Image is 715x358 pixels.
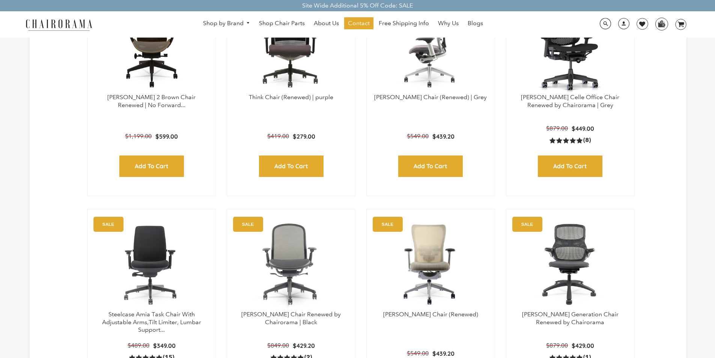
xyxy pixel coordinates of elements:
[572,125,594,132] span: $449.00
[379,20,429,27] span: Free Shipping Info
[546,125,568,132] span: $879.00
[514,217,627,311] a: Knoll Generation Chair Renewed by Chairorama - chairorama Knoll Generation Chair Renewed by Chair...
[383,311,478,318] a: [PERSON_NAME] Chair (Renewed)
[125,133,152,140] span: $1,199.00
[314,20,339,27] span: About Us
[398,156,463,177] input: Add to Cart
[119,156,184,177] input: Add to Cart
[521,222,533,227] text: SALE
[259,20,305,27] span: Shop Chair Parts
[102,222,114,227] text: SALE
[249,94,333,101] a: Think Chair (Renewed) | purple
[464,17,487,29] a: Blogs
[538,156,602,177] input: Add to Cart
[348,20,370,27] span: Contact
[267,133,289,140] span: $419.00
[521,94,619,109] a: [PERSON_NAME] Celle Office Chair Renewed by Chairorama | Grey
[438,20,459,27] span: Why Us
[293,133,315,140] span: $279.00
[128,17,558,31] nav: DesktopNavigation
[153,342,176,349] span: $349.00
[95,217,208,311] a: Amia Chair by chairorama.com Renewed Amia Chair chairorama.com
[199,18,254,29] a: Shop by Brand
[21,18,96,31] img: chairorama
[583,136,591,144] span: (8)
[155,133,178,140] span: $599.00
[374,94,487,101] a: [PERSON_NAME] Chair (Renewed) | Grey
[235,217,348,311] a: Chadwick Chair - chairorama.com Black Chadwick Chair - chairorama.com
[255,17,309,29] a: Shop Chair Parts
[293,342,315,349] span: $429.20
[267,342,289,349] span: $849.00
[549,136,591,144] a: 5.0 rating (8 votes)
[656,18,667,29] img: WhatsApp_Image_2024-07-12_at_16.23.01.webp
[375,17,433,29] a: Free Shipping Info
[241,311,341,326] a: [PERSON_NAME] Chair Renewed by Chairorama | Black
[107,94,196,109] a: [PERSON_NAME] 2 Brown Chair Renewed | No Forward...
[522,311,619,326] a: [PERSON_NAME] Generation Chair Renewed by Chairorama
[102,311,201,334] a: Steelcase Amia Task Chair With Adjustable Arms,Tilt Limiter, Lumbar Support...
[407,133,429,140] span: $549.00
[344,17,373,29] a: Contact
[468,20,483,27] span: Blogs
[310,17,343,29] a: About Us
[572,342,594,349] span: $429.00
[514,217,627,311] img: Knoll Generation Chair Renewed by Chairorama - chairorama
[432,350,455,357] span: $439.20
[128,342,149,349] span: $489.00
[382,222,393,227] text: SALE
[374,217,487,311] a: Zody Chair (Renewed) - chairorama Zody Chair (Renewed) - chairorama
[546,342,568,349] span: $879.00
[235,217,348,311] img: Chadwick Chair - chairorama.com
[95,217,208,311] img: Amia Chair by chairorama.com
[434,17,462,29] a: Why Us
[407,350,429,357] span: $549.00
[242,222,254,227] text: SALE
[259,156,324,177] input: Add to Cart
[432,133,455,140] span: $439.20
[374,217,487,311] img: Zody Chair (Renewed) - chairorama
